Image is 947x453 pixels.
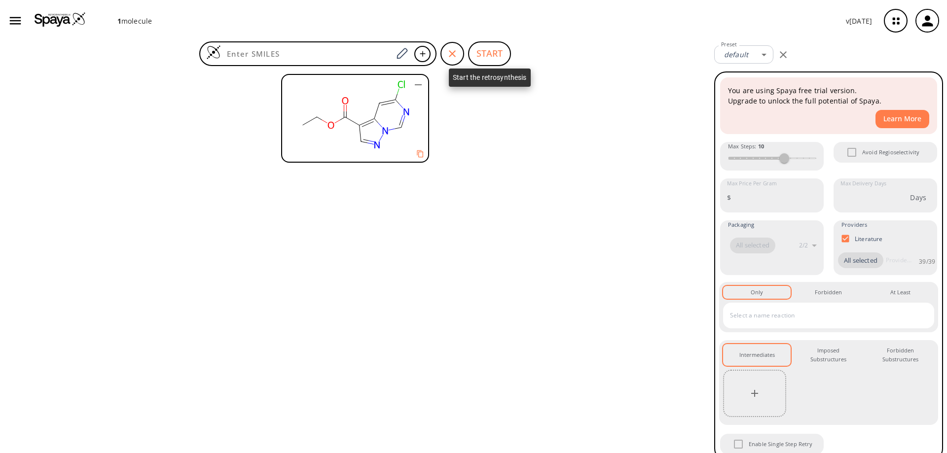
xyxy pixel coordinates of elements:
[910,192,926,203] p: Days
[867,286,934,299] button: At Least
[749,440,813,449] span: Enable Single Step Retry
[875,110,929,128] button: Learn More
[838,256,883,266] span: All selected
[841,220,867,229] span: Providers
[727,192,731,203] p: $
[728,220,754,229] span: Packaging
[468,41,511,66] button: START
[795,344,862,366] button: Imposed Substructures
[206,45,221,60] img: Logo Spaya
[412,146,428,162] button: Copy to clipboard
[862,148,919,157] span: Avoid Regioselectivity
[840,180,886,187] label: Max Delivery Days
[751,288,763,297] div: Only
[795,286,862,299] button: Forbidden
[855,235,883,243] p: Literature
[35,12,86,27] img: Logo Spaya
[846,16,872,26] p: v [DATE]
[874,346,926,364] div: Forbidden Substructures
[799,241,808,249] p: 2 / 2
[883,252,914,268] input: Provider name
[728,85,929,106] p: You are using Spaya free trial version. Upgrade to unlock the full potential of Spaya.
[739,350,775,359] div: Intermediates
[721,41,737,48] label: Preset
[221,49,393,59] input: Enter SMILES
[723,344,791,366] button: Intermediates
[117,16,121,26] strong: 1
[890,288,911,297] div: At Least
[727,180,777,187] label: Max Price Per Gram
[724,50,748,59] em: default
[282,75,427,154] svg: CCOC(=O)C=1C=NN2C=NC(Cl)=CC12
[730,241,775,250] span: All selected
[728,142,764,151] span: Max Steps :
[815,288,842,297] div: Forbidden
[117,16,152,26] p: molecule
[758,142,764,150] strong: 10
[728,308,915,323] input: Select a name reaction
[867,344,934,366] button: Forbidden Substructures
[802,346,854,364] div: Imposed Substructures
[919,257,935,266] p: 39 / 39
[449,69,531,87] div: Start the retrosynthesis
[723,286,791,299] button: Only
